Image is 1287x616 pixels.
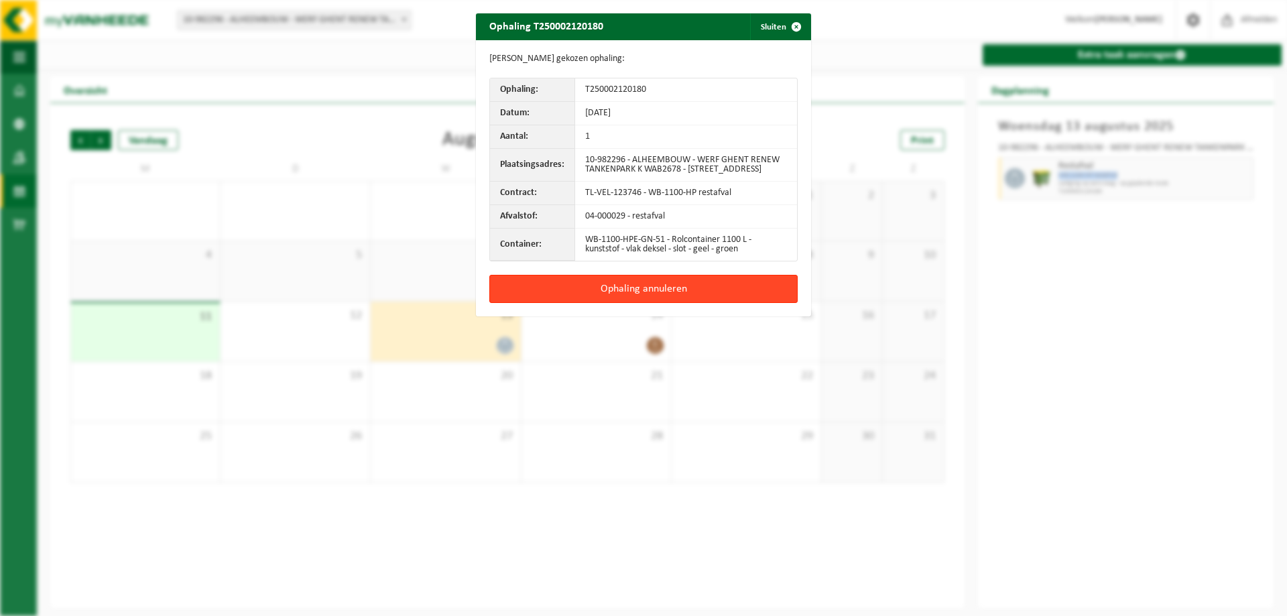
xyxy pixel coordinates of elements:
td: T250002120180 [575,78,797,102]
th: Contract: [490,182,575,205]
button: Ophaling annuleren [489,275,798,303]
td: 1 [575,125,797,149]
p: [PERSON_NAME] gekozen ophaling: [489,54,798,64]
td: WB-1100-HPE-GN-51 - Rolcontainer 1100 L - kunststof - vlak deksel - slot - geel - groen [575,229,797,261]
th: Plaatsingsadres: [490,149,575,182]
td: 10-982296 - ALHEEMBOUW - WERF GHENT RENEW TANKENPARK K WAB2678 - [STREET_ADDRESS] [575,149,797,182]
h2: Ophaling T250002120180 [476,13,617,39]
td: [DATE] [575,102,797,125]
th: Afvalstof: [490,205,575,229]
td: TL-VEL-123746 - WB-1100-HP restafval [575,182,797,205]
th: Aantal: [490,125,575,149]
button: Sluiten [750,13,810,40]
th: Ophaling: [490,78,575,102]
th: Container: [490,229,575,261]
th: Datum: [490,102,575,125]
td: 04-000029 - restafval [575,205,797,229]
